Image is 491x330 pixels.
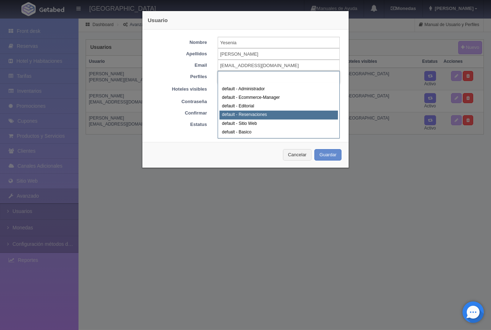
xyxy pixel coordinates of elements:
div: default - Administrador [219,85,338,93]
div: default - Sitio Web [219,120,338,128]
div: defualt - Basico [219,128,338,137]
div: default - Editorial [219,102,338,111]
div: default - Reservaciones [219,111,338,119]
div: default - Ecommerce-Manager [219,93,338,102]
